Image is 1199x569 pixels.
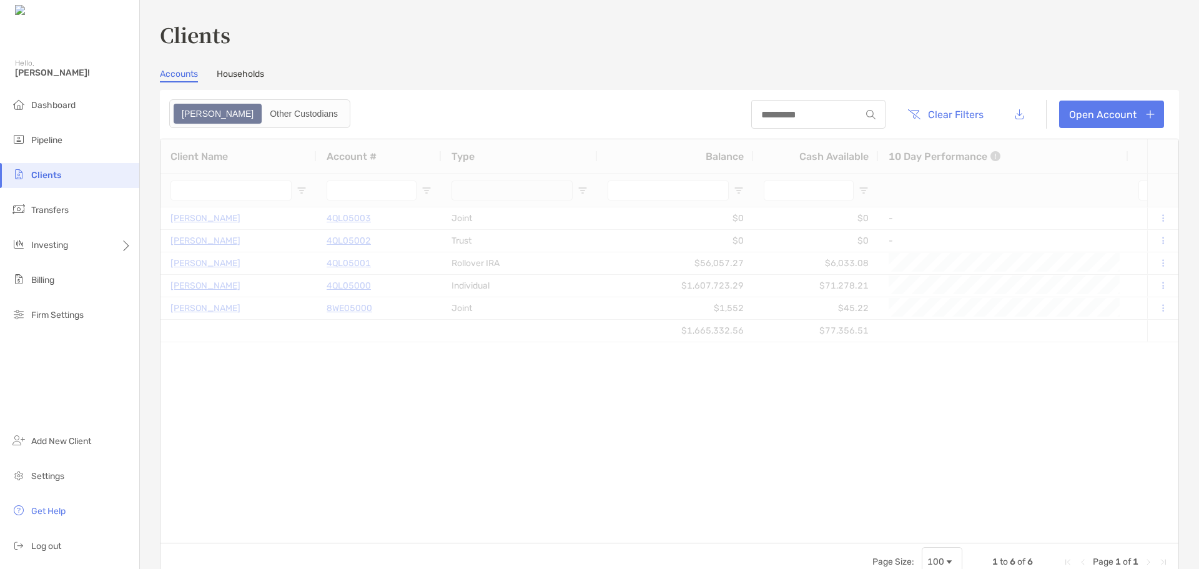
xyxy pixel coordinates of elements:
img: get-help icon [11,503,26,518]
span: Get Help [31,506,66,517]
h3: Clients [160,20,1179,49]
img: firm-settings icon [11,307,26,322]
span: [PERSON_NAME]! [15,67,132,78]
div: 100 [927,557,944,567]
span: Add New Client [31,436,91,447]
img: pipeline icon [11,132,26,147]
img: investing icon [11,237,26,252]
a: Households [217,69,264,82]
span: 6 [1027,557,1033,567]
img: logout icon [11,538,26,553]
img: dashboard icon [11,97,26,112]
div: Other Custodians [263,105,345,122]
span: Settings [31,471,64,482]
div: Zoe [175,105,260,122]
span: Transfers [31,205,69,215]
img: Zoe Logo [15,5,68,17]
img: input icon [866,110,876,119]
span: to [1000,557,1008,567]
span: Pipeline [31,135,62,146]
span: of [1017,557,1025,567]
a: Accounts [160,69,198,82]
span: of [1123,557,1131,567]
div: Previous Page [1078,557,1088,567]
img: billing icon [11,272,26,287]
a: Open Account [1059,101,1164,128]
div: First Page [1063,557,1073,567]
span: 1 [1115,557,1121,567]
button: Clear Filters [898,101,993,128]
div: Last Page [1158,557,1168,567]
span: Dashboard [31,100,76,111]
span: Billing [31,275,54,285]
img: settings icon [11,468,26,483]
span: 1 [1133,557,1138,567]
img: clients icon [11,167,26,182]
span: Investing [31,240,68,250]
span: Page [1093,557,1113,567]
span: 6 [1010,557,1015,567]
div: Page Size: [872,557,914,567]
span: 1 [992,557,998,567]
div: Next Page [1143,557,1153,567]
img: transfers icon [11,202,26,217]
span: Log out [31,541,61,552]
span: Clients [31,170,61,181]
div: segmented control [169,99,350,128]
img: add_new_client icon [11,433,26,448]
span: Firm Settings [31,310,84,320]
